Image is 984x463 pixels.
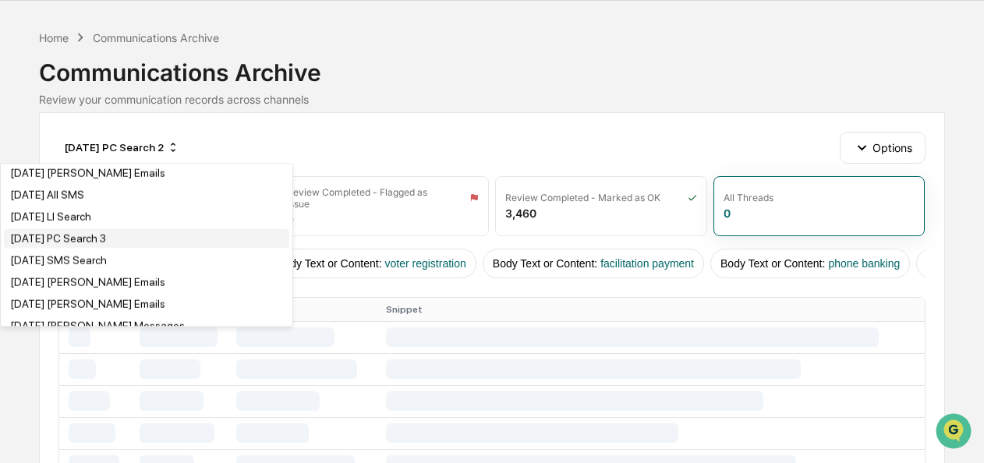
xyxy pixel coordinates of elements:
span: phone banking [828,257,900,270]
span: voter registration [385,257,466,270]
div: 3,460 [505,207,536,220]
div: Review Completed - Flagged as Issue [287,186,450,210]
a: 🔎Data Lookup [9,219,104,247]
th: Snippet [377,298,925,321]
button: Body Text or Content:voter registration [267,249,476,278]
img: icon [688,193,697,203]
div: Home [39,31,69,44]
span: Attestations [129,196,193,211]
th: Topic [227,298,377,321]
div: [DATE] LI Search [10,210,91,223]
p: How can we help? [16,32,284,57]
div: [DATE] PC Search 3 [10,232,106,245]
div: [DATE] SMS Search [10,254,107,267]
button: Options [840,132,925,163]
img: 1746055101610-c473b297-6a78-478c-a979-82029cc54cd1 [16,118,44,147]
div: [DATE] [PERSON_NAME] Emails [10,276,165,288]
span: facilitation payment [600,257,694,270]
div: 0 [724,207,731,220]
div: [DATE] All SMS [10,189,84,201]
div: We're available if you need us! [53,134,197,147]
div: Communications Archive [39,46,944,87]
div: Review Completed - Marked as OK [505,192,660,203]
div: [DATE] [PERSON_NAME] Emails [10,167,165,179]
button: Body Text or Content:phone banking [710,249,910,278]
div: Review your communication records across channels [39,93,944,106]
div: [DATE] [PERSON_NAME] Messages [10,320,185,332]
div: 🗄️ [113,197,126,210]
div: Communications Archive [93,31,219,44]
span: Preclearance [31,196,101,211]
div: [DATE] [PERSON_NAME] Emails [10,298,165,310]
a: Powered byPylon [110,263,189,275]
iframe: Open customer support [934,412,976,454]
span: Data Lookup [31,225,98,241]
div: 🔎 [16,227,28,239]
a: 🖐️Preclearance [9,189,107,217]
div: All Threads [724,192,773,203]
span: Pylon [155,263,189,275]
div: 🖐️ [16,197,28,210]
a: 🗄️Attestations [107,189,200,217]
button: Start new chat [265,123,284,142]
button: Body Text or Content:facilitation payment [483,249,704,278]
img: icon [469,193,479,203]
div: Start new chat [53,118,256,134]
div: [DATE] PC Search 2 [58,135,186,160]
